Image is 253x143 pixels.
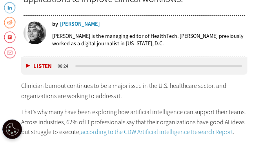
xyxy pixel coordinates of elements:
[2,120,22,139] button: Open Preferences
[52,32,245,47] p: [PERSON_NAME] is the managing editor of HealthTech. [PERSON_NAME] previously worked as a digital ...
[60,21,100,27] a: [PERSON_NAME]
[26,63,52,69] button: Listen
[56,63,74,70] div: duration
[21,107,247,137] p: That’s why many have been exploring how artificial intelligence can support their teams. Across i...
[21,57,247,75] div: media player
[2,120,22,139] div: Cookie Settings
[24,21,46,44] img: Teta-Alim
[52,21,58,27] span: by
[81,128,233,136] a: according to the CDW Artificial intelligence Research Report
[21,81,247,101] p: Clinician burnout continues to be a major issue in the U.S. healthcare sector, and organizations ...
